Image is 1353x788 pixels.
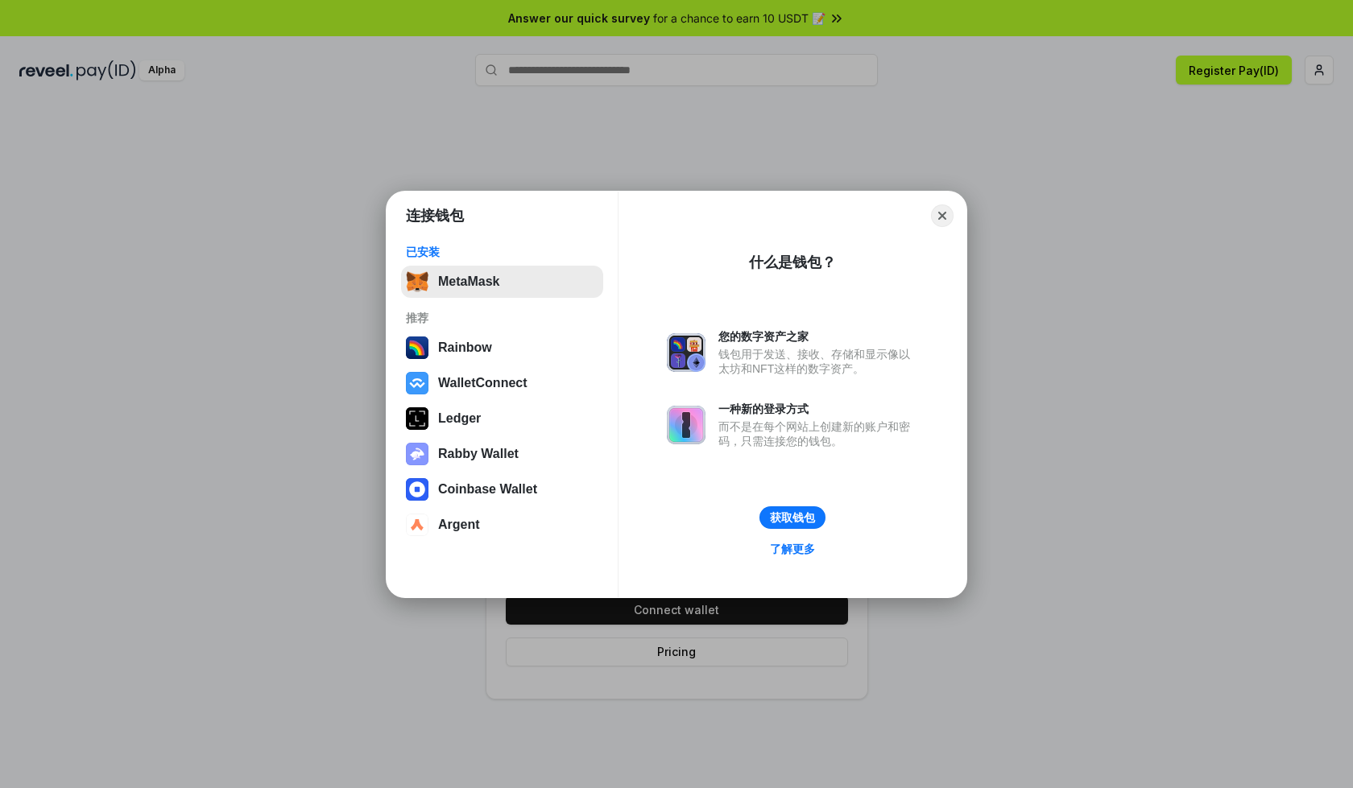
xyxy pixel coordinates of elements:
[749,253,836,272] div: 什么是钱包？
[406,206,464,225] h1: 连接钱包
[667,333,705,372] img: svg+xml,%3Csvg%20xmlns%3D%22http%3A%2F%2Fwww.w3.org%2F2000%2Fsvg%22%20fill%3D%22none%22%20viewBox...
[718,329,918,344] div: 您的数字资产之家
[438,340,492,355] div: Rainbow
[406,372,428,394] img: svg+xml,%3Csvg%20width%3D%2228%22%20height%3D%2228%22%20viewBox%3D%220%200%2028%2028%22%20fill%3D...
[401,402,603,435] button: Ledger
[406,336,428,359] img: svg+xml,%3Csvg%20width%3D%22120%22%20height%3D%22120%22%20viewBox%3D%220%200%20120%20120%22%20fil...
[406,311,598,325] div: 推荐
[438,274,499,289] div: MetaMask
[401,509,603,541] button: Argent
[401,473,603,505] button: Coinbase Wallet
[770,542,815,556] div: 了解更多
[760,538,825,559] a: 了解更多
[759,506,825,529] button: 获取钱包
[406,407,428,430] img: svg+xml,%3Csvg%20xmlns%3D%22http%3A%2F%2Fwww.w3.org%2F2000%2Fsvg%22%20width%3D%2228%22%20height%3...
[401,266,603,298] button: MetaMask
[438,376,528,390] div: WalletConnect
[406,514,428,536] img: svg+xml,%3Csvg%20width%3D%2228%22%20height%3D%2228%22%20viewBox%3D%220%200%2028%2028%22%20fill%3D...
[401,332,603,364] button: Rainbow
[931,204,954,227] button: Close
[406,245,598,259] div: 已安装
[718,402,918,416] div: 一种新的登录方式
[406,443,428,465] img: svg+xml,%3Csvg%20xmlns%3D%22http%3A%2F%2Fwww.w3.org%2F2000%2Fsvg%22%20fill%3D%22none%22%20viewBox...
[718,347,918,376] div: 钱包用于发送、接收、存储和显示像以太坊和NFT这样的数字资产。
[401,367,603,399] button: WalletConnect
[770,510,815,525] div: 获取钱包
[667,406,705,444] img: svg+xml,%3Csvg%20xmlns%3D%22http%3A%2F%2Fwww.w3.org%2F2000%2Fsvg%22%20fill%3D%22none%22%20viewBox...
[718,419,918,448] div: 而不是在每个网站上创建新的账户和密码，只需连接您的钱包。
[438,482,537,497] div: Coinbase Wallet
[438,518,480,532] div: Argent
[406,270,428,293] img: svg+xml,%3Csvg%20fill%3D%22none%22%20height%3D%2233%22%20viewBox%3D%220%200%2035%2033%22%20width%...
[406,478,428,501] img: svg+xml,%3Csvg%20width%3D%2228%22%20height%3D%2228%22%20viewBox%3D%220%200%2028%2028%22%20fill%3D...
[401,438,603,470] button: Rabby Wallet
[438,447,519,461] div: Rabby Wallet
[438,411,481,426] div: Ledger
